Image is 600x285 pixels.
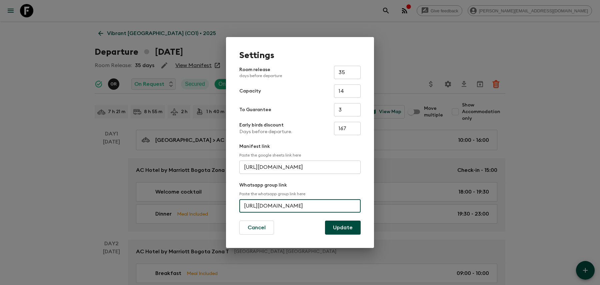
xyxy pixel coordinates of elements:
p: Paste the google sheets link here [239,153,361,158]
p: Capacity [239,88,261,94]
button: Update [325,221,361,235]
input: e.g. 30 [334,66,361,79]
input: e.g. 14 [334,84,361,98]
p: Whatsapp group link [239,182,361,189]
p: To Guarantee [239,106,271,113]
p: Early birds discount [239,122,292,128]
input: e.g. 180 [334,122,361,135]
p: Manifest link [239,143,361,150]
p: days before departure [239,73,282,78]
p: Paste the whatsapp group link here [239,191,361,197]
button: Cancel [239,221,274,235]
input: e.g. 4 [334,103,361,116]
h1: Settings [239,50,361,60]
input: e.g. https://docs.google.com/spreadsheets/d/1P7Zz9v8J0vXy1Q/edit#gid=0 [239,161,361,174]
p: Room release [239,66,282,78]
p: Days before departure. [239,128,292,135]
input: e.g. https://chat.whatsapp.com/... [239,199,361,213]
